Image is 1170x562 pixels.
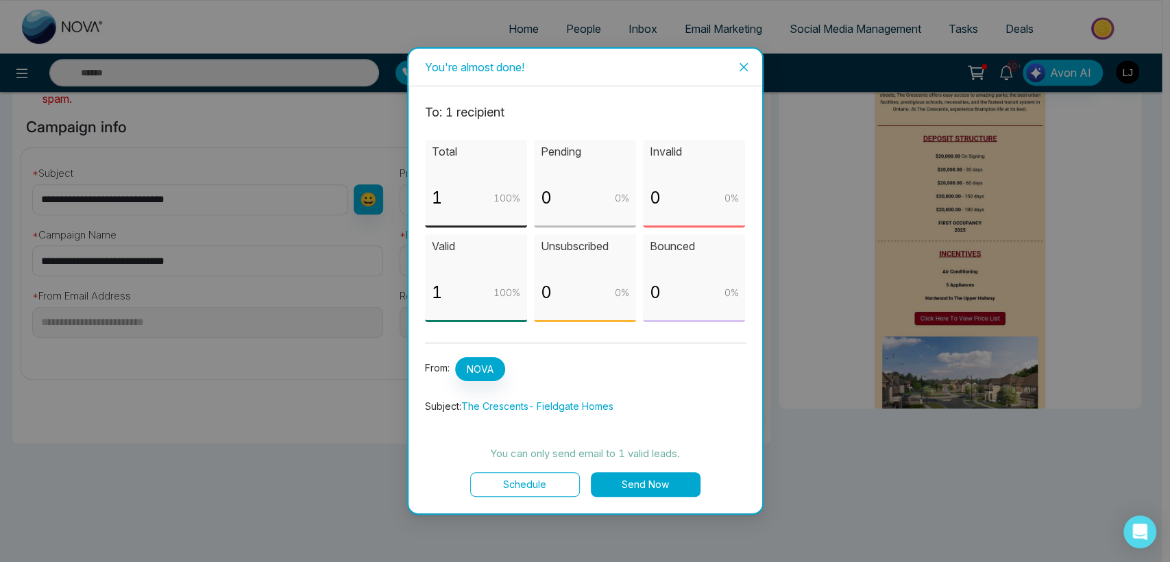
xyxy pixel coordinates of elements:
p: Unsubscribed [541,238,629,255]
p: 1 [432,280,442,306]
p: Pending [541,143,629,160]
p: Total [432,143,520,160]
p: From: [425,357,746,381]
p: You can only send email to 1 valid leads. [425,445,746,462]
button: Send Now [591,472,700,497]
p: 100 % [493,285,520,300]
p: Bounced [650,238,738,255]
p: 0 [541,185,552,211]
p: 0 % [615,191,629,206]
p: 0 % [615,285,629,300]
p: 0 % [724,191,738,206]
p: Valid [432,238,520,255]
p: 0 [650,185,661,211]
div: You're almost done! [425,60,746,75]
button: Close [725,49,762,86]
p: 100 % [493,191,520,206]
p: Invalid [650,143,738,160]
span: close [738,62,749,73]
p: 0 [650,280,661,306]
p: To: 1 recipient [425,103,746,122]
span: The Crescents- Fieldgate Homes [461,400,613,412]
p: Subject: [425,399,746,414]
span: NOVA [455,357,505,381]
div: Open Intercom Messenger [1123,515,1156,548]
p: 0 % [724,285,738,300]
p: 0 [541,280,552,306]
p: 1 [432,185,442,211]
button: Schedule [470,472,580,497]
